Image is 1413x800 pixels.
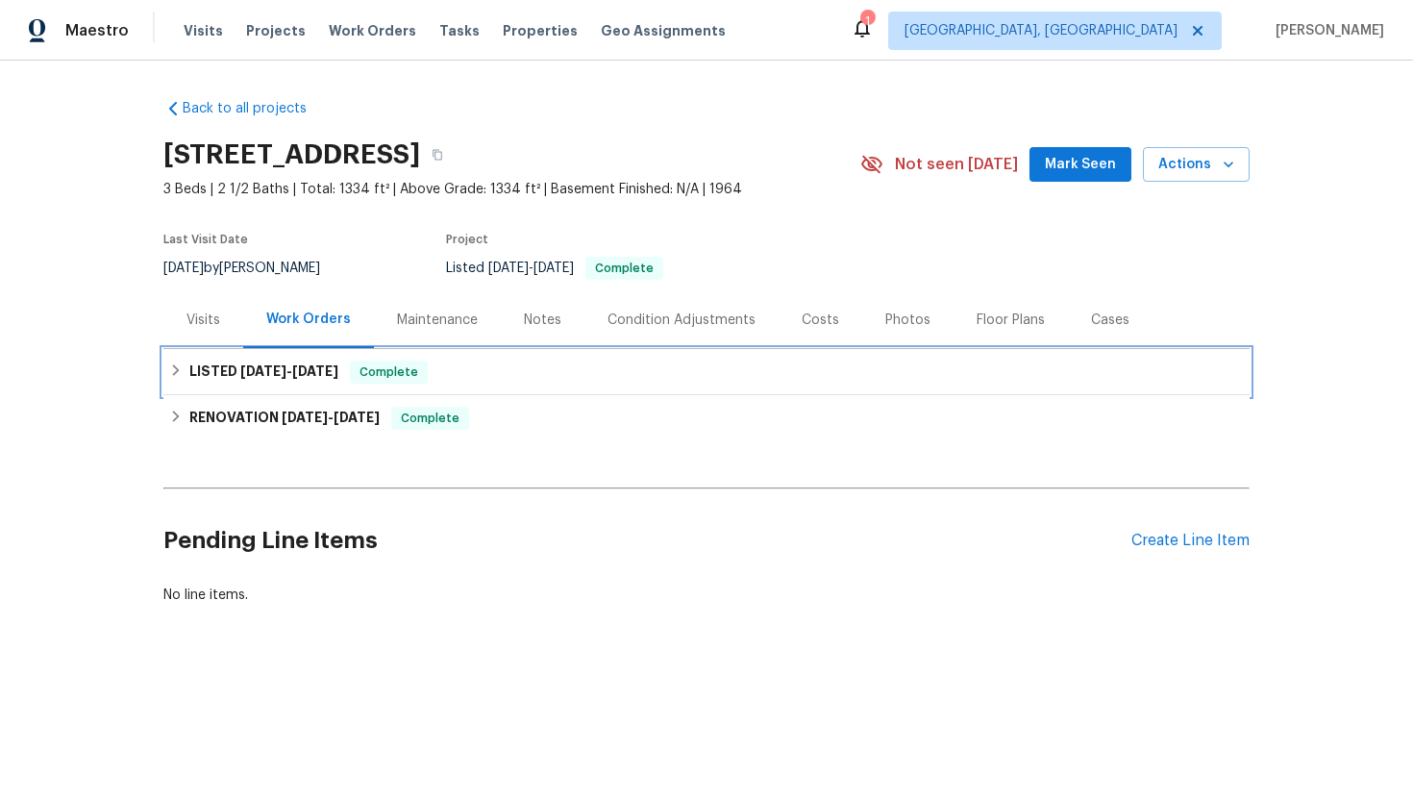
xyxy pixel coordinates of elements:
[587,262,661,274] span: Complete
[1268,21,1384,40] span: [PERSON_NAME]
[189,361,338,384] h6: LISTED
[163,395,1250,441] div: RENOVATION [DATE]-[DATE]Complete
[189,407,380,430] h6: RENOVATION
[334,411,380,424] span: [DATE]
[439,24,480,37] span: Tasks
[488,262,574,275] span: -
[292,364,338,378] span: [DATE]
[266,310,351,329] div: Work Orders
[1091,311,1129,330] div: Cases
[905,21,1177,40] span: [GEOGRAPHIC_DATA], [GEOGRAPHIC_DATA]
[65,21,129,40] span: Maestro
[601,21,726,40] span: Geo Assignments
[533,262,574,275] span: [DATE]
[246,21,306,40] span: Projects
[352,362,426,382] span: Complete
[1158,153,1234,177] span: Actions
[163,234,248,245] span: Last Visit Date
[163,586,1250,605] div: No line items.
[163,496,1131,586] h2: Pending Line Items
[240,364,286,378] span: [DATE]
[186,311,220,330] div: Visits
[184,21,223,40] span: Visits
[397,311,478,330] div: Maintenance
[860,12,874,31] div: 1
[163,257,343,280] div: by [PERSON_NAME]
[1029,147,1131,183] button: Mark Seen
[446,262,663,275] span: Listed
[420,137,455,172] button: Copy Address
[163,145,420,164] h2: [STREET_ADDRESS]
[163,349,1250,395] div: LISTED [DATE]-[DATE]Complete
[240,364,338,378] span: -
[802,311,839,330] div: Costs
[488,262,529,275] span: [DATE]
[163,99,348,118] a: Back to all projects
[503,21,578,40] span: Properties
[446,234,488,245] span: Project
[1131,532,1250,550] div: Create Line Item
[607,311,756,330] div: Condition Adjustments
[393,409,467,428] span: Complete
[282,411,328,424] span: [DATE]
[977,311,1045,330] div: Floor Plans
[885,311,930,330] div: Photos
[163,180,860,199] span: 3 Beds | 2 1/2 Baths | Total: 1334 ft² | Above Grade: 1334 ft² | Basement Finished: N/A | 1964
[282,411,380,424] span: -
[895,155,1018,174] span: Not seen [DATE]
[1143,147,1250,183] button: Actions
[1045,153,1116,177] span: Mark Seen
[329,21,416,40] span: Work Orders
[524,311,561,330] div: Notes
[163,262,204,275] span: [DATE]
